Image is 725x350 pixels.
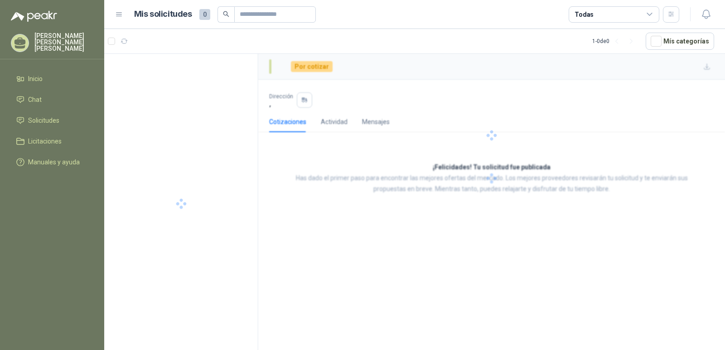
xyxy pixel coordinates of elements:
a: Solicitudes [11,112,93,129]
h1: Mis solicitudes [134,8,192,21]
a: Licitaciones [11,133,93,150]
a: Inicio [11,70,93,87]
span: Chat [28,95,42,105]
a: Manuales y ayuda [11,153,93,171]
span: 0 [199,9,210,20]
span: Manuales y ayuda [28,157,80,167]
div: Todas [575,10,594,19]
a: Chat [11,91,93,108]
p: [PERSON_NAME] [PERSON_NAME] [PERSON_NAME] [34,33,93,52]
img: Logo peakr [11,11,57,22]
span: Licitaciones [28,136,62,146]
span: Solicitudes [28,115,59,125]
span: Inicio [28,74,43,84]
div: 1 - 0 de 0 [592,34,638,48]
button: Mís categorías [646,33,714,50]
span: search [223,11,229,17]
